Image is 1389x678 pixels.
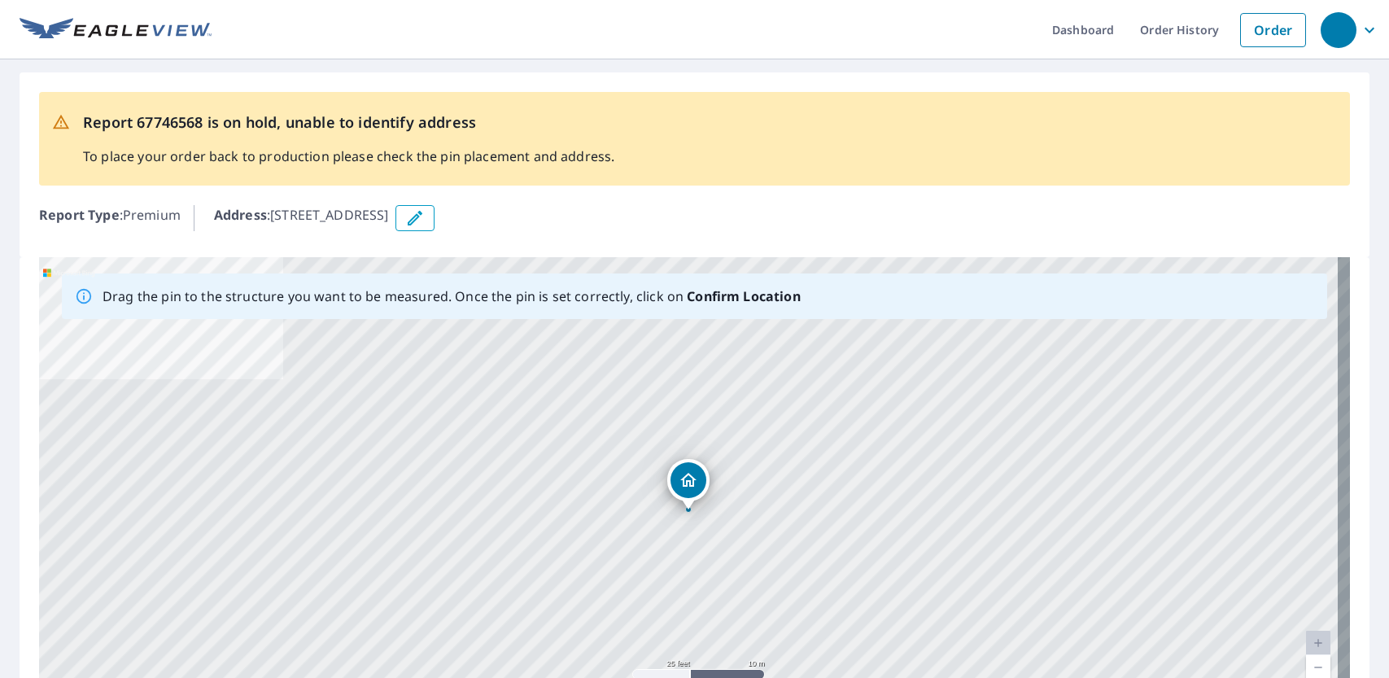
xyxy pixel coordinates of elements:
[667,459,710,510] div: Dropped pin, building 1, Residential property, 43366 N Willow Hollow Ln Winthrop Harbor, IL 60096
[39,206,120,224] b: Report Type
[1240,13,1306,47] a: Order
[83,112,614,133] p: Report 67746568 is on hold, unable to identify address
[687,287,800,305] b: Confirm Location
[39,205,181,231] p: : Premium
[214,205,389,231] p: : [STREET_ADDRESS]
[214,206,267,224] b: Address
[103,287,801,306] p: Drag the pin to the structure you want to be measured. Once the pin is set correctly, click on
[20,18,212,42] img: EV Logo
[1306,631,1330,655] a: Current Level 20, Zoom In Disabled
[83,147,614,166] p: To place your order back to production please check the pin placement and address.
